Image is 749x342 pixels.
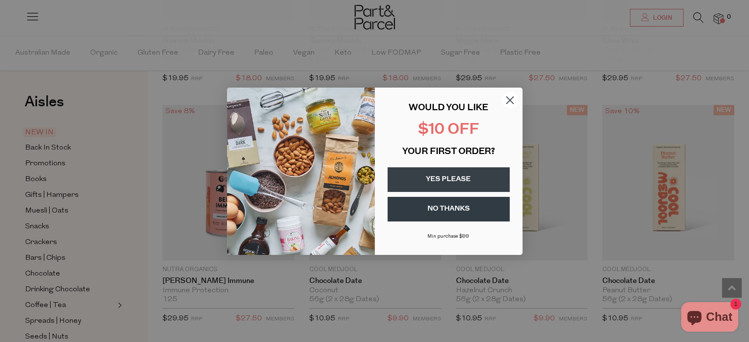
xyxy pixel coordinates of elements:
[409,104,488,113] span: WOULD YOU LIKE
[418,123,479,138] span: $10 OFF
[388,167,510,192] button: YES PLEASE
[388,197,510,221] button: NO THANKS
[227,88,375,255] img: 43fba0fb-7538-40bc-babb-ffb1a4d097bc.jpeg
[402,148,495,156] span: YOUR FIRST ORDER?
[501,92,519,109] button: Close dialog
[678,302,741,334] inbox-online-store-chat: Shopify online store chat
[427,234,469,239] span: Min purchase $99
